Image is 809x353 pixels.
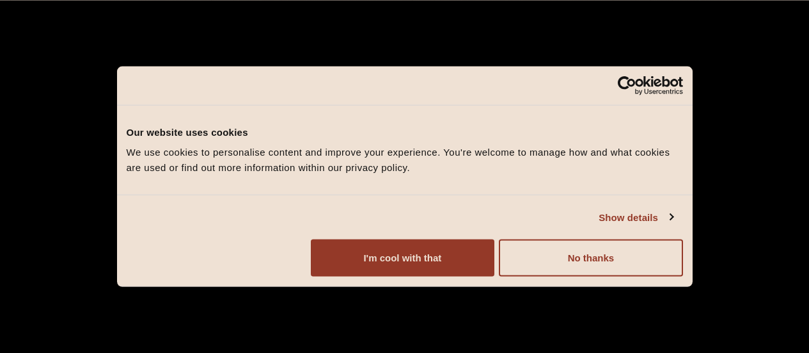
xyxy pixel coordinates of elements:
[311,240,494,277] button: I'm cool with that
[599,209,673,225] a: Show details
[127,145,683,176] div: We use cookies to personalise content and improve your experience. You're welcome to manage how a...
[127,124,683,140] div: Our website uses cookies
[571,76,683,95] a: Usercentrics Cookiebot - opens in a new window
[499,240,682,277] button: No thanks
